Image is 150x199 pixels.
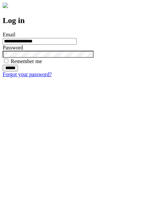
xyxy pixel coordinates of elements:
[3,3,8,8] img: logo-4e3dc11c47720685a147b03b5a06dd966a58ff35d612b21f08c02c0306f2b779.png
[3,45,23,50] label: Password
[3,32,15,37] label: Email
[3,16,147,25] h2: Log in
[11,58,42,64] label: Remember me
[3,71,52,77] a: Forgot your password?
